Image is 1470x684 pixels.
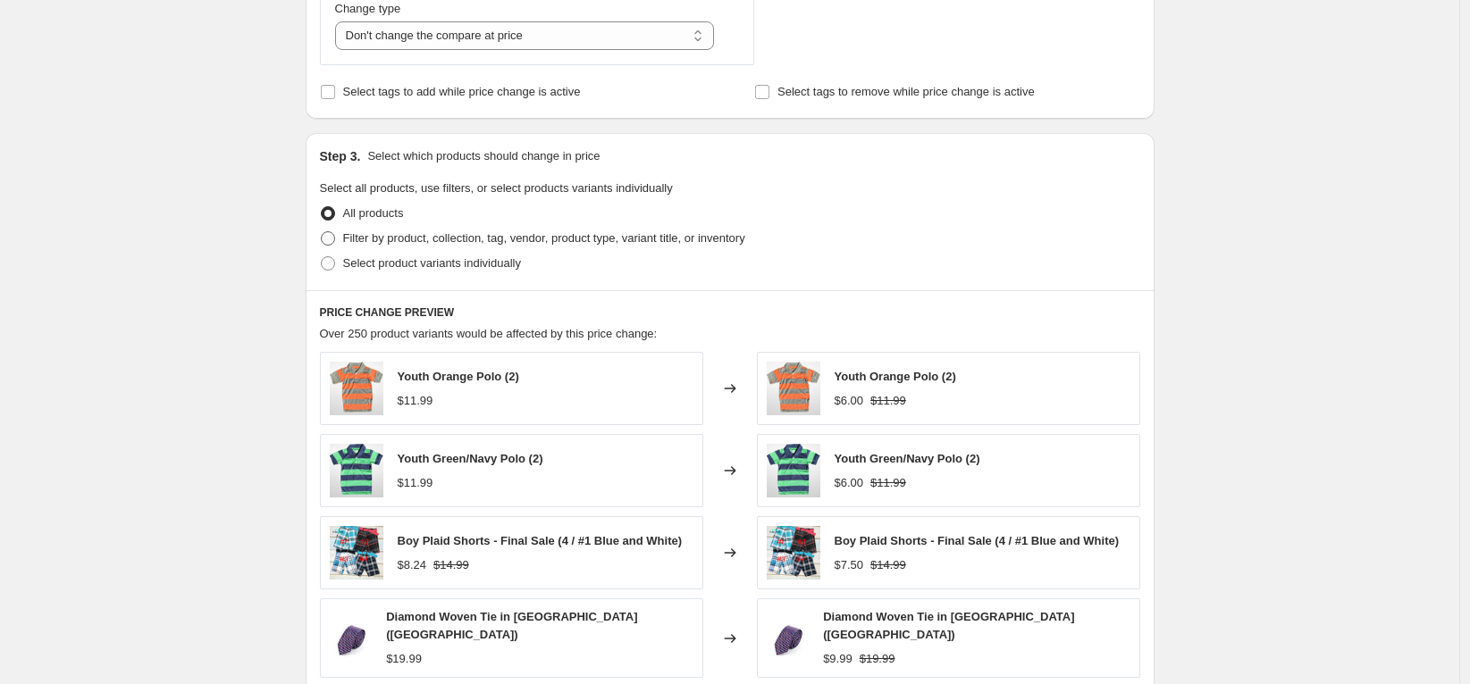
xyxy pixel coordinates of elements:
img: Diamond-Woven-Tie-in-Burgundy-tie-Selini-Burgundy_80x.jpg [330,612,373,665]
span: Select product variants individually [343,256,521,270]
strike: $14.99 [870,556,906,574]
span: Filter by product, collection, tag, vendor, product type, variant title, or inventory [343,231,745,245]
div: $6.00 [835,474,864,492]
strike: $14.99 [433,556,469,574]
span: Select tags to remove while price change is active [777,85,1035,98]
span: Youth Green/Navy Polo (2) [398,452,543,465]
span: Youth Green/Navy Polo (2) [835,452,980,465]
span: Youth Orange Polo (2) [835,370,956,383]
span: Boy Plaid Shorts - Final Sale (4 / #1 Blue and White) [398,534,683,547]
img: Diamond-Woven-Tie-in-Burgundy-tie-Selini-Burgundy_80x.jpg [767,612,810,665]
div: $8.24 [398,556,427,574]
strike: $19.99 [860,650,895,668]
div: $19.99 [386,650,422,668]
img: Boy-Plaid-Shorts-Final-Sale-Kids-Bottoms-KJs-Dresses-and-Ties_80x.jpg [767,526,820,580]
img: Youth-GreenNavy-Polo-Kids-Top-KJs-Dresses-and-Ties_80x.jpg [767,444,820,497]
div: $7.50 [835,556,864,574]
strike: $11.99 [870,392,906,410]
p: Select which products should change in price [367,147,600,165]
h2: Step 3. [320,147,361,165]
strike: $11.99 [870,474,906,492]
span: Select all products, use filters, or select products variants individually [320,181,673,195]
img: Youth-Orange-Polo-Kids-Top-KJs-Dresses-and-Ties_80x.jpg [330,362,383,415]
span: Diamond Woven Tie in [GEOGRAPHIC_DATA] ([GEOGRAPHIC_DATA]) [823,610,1074,641]
span: Youth Orange Polo (2) [398,370,519,383]
span: Boy Plaid Shorts - Final Sale (4 / #1 Blue and White) [835,534,1120,547]
img: Youth-GreenNavy-Polo-Kids-Top-KJs-Dresses-and-Ties_80x.jpg [330,444,383,497]
span: Select tags to add while price change is active [343,85,581,98]
img: Boy-Plaid-Shorts-Final-Sale-Kids-Bottoms-KJs-Dresses-and-Ties_80x.jpg [330,526,383,580]
div: $11.99 [398,392,433,410]
img: Youth-Orange-Polo-Kids-Top-KJs-Dresses-and-Ties_80x.jpg [767,362,820,415]
div: $6.00 [835,392,864,410]
span: All products [343,206,404,220]
span: Diamond Woven Tie in [GEOGRAPHIC_DATA] ([GEOGRAPHIC_DATA]) [386,610,637,641]
span: Over 250 product variants would be affected by this price change: [320,327,658,340]
div: $9.99 [823,650,853,668]
span: Change type [335,2,401,15]
h6: PRICE CHANGE PREVIEW [320,305,1140,320]
div: $11.99 [398,474,433,492]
